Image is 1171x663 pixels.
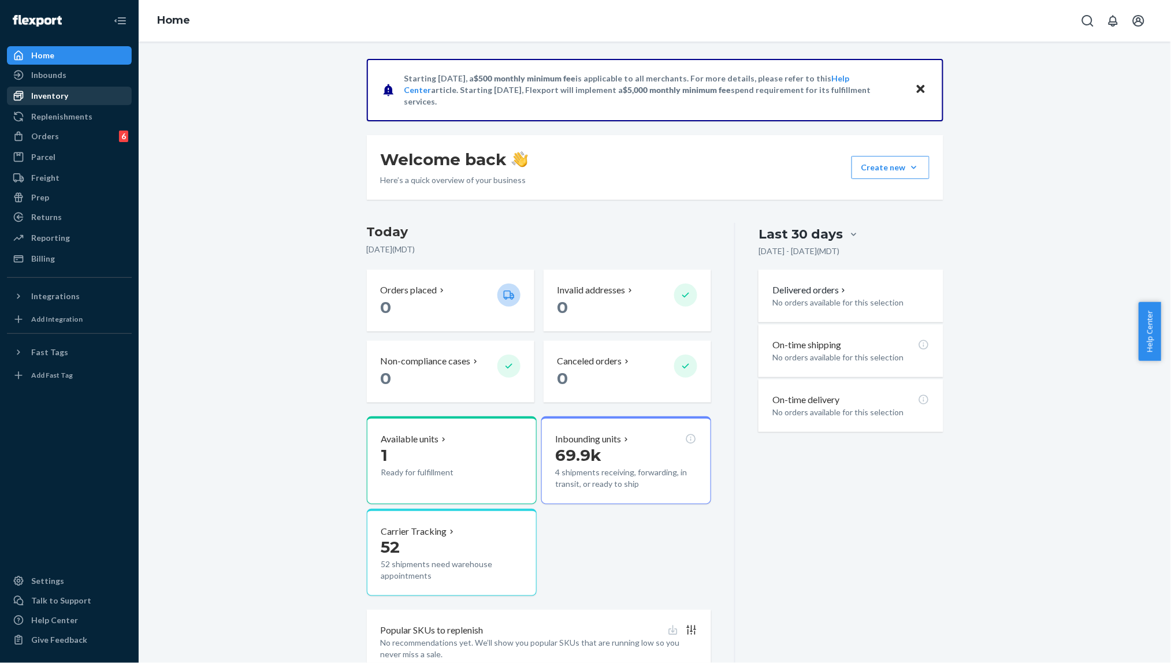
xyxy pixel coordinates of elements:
[367,341,534,403] button: Non-compliance cases 0
[7,188,132,207] a: Prep
[7,572,132,590] a: Settings
[772,284,848,297] button: Delivered orders
[381,433,439,446] p: Available units
[31,290,80,302] div: Integrations
[7,87,132,105] a: Inventory
[7,208,132,226] a: Returns
[148,4,199,38] ol: breadcrumbs
[557,355,622,368] p: Canceled orders
[7,66,132,84] a: Inbounds
[31,253,55,265] div: Billing
[31,172,60,184] div: Freight
[31,634,87,646] div: Give Feedback
[556,467,697,490] p: 4 shipments receiving, forwarding, in transit, or ready to ship
[31,111,92,122] div: Replenishments
[557,284,626,297] p: Invalid addresses
[404,73,904,107] p: Starting [DATE], a is applicable to all merchants. For more details, please refer to this article...
[7,287,132,306] button: Integrations
[31,50,54,61] div: Home
[31,370,73,380] div: Add Fast Tag
[31,314,83,324] div: Add Integration
[557,368,568,388] span: 0
[544,341,711,403] button: Canceled orders 0
[852,156,930,179] button: Create new
[7,310,132,329] a: Add Integration
[381,624,484,637] p: Popular SKUs to replenish
[7,249,132,268] a: Billing
[7,107,132,126] a: Replenishments
[544,270,711,331] button: Invalid addresses 0
[381,297,392,317] span: 0
[31,595,91,606] div: Talk to Support
[557,297,568,317] span: 0
[1139,302,1161,361] button: Help Center
[7,366,132,385] a: Add Fast Tag
[7,169,132,187] a: Freight
[381,558,522,582] p: 52 shipments need warehouse appointments
[7,46,132,65] a: Home
[7,611,132,630] a: Help Center
[541,416,711,504] button: Inbounding units69.9k4 shipments receiving, forwarding, in transit, or ready to ship
[759,245,839,257] p: [DATE] - [DATE] ( MDT )
[13,15,62,27] img: Flexport logo
[772,407,929,418] p: No orders available for this selection
[367,223,712,241] h3: Today
[381,368,392,388] span: 0
[381,284,437,297] p: Orders placed
[41,8,65,18] span: Chat
[474,73,576,83] span: $500 monthly minimum fee
[367,509,537,597] button: Carrier Tracking5252 shipments need warehouse appointments
[381,525,447,538] p: Carrier Tracking
[31,347,68,358] div: Fast Tags
[367,416,537,504] button: Available units1Ready for fulfillment
[1102,9,1125,32] button: Open notifications
[31,575,64,587] div: Settings
[759,225,843,243] div: Last 30 days
[381,537,400,557] span: 52
[556,445,602,465] span: 69.9k
[7,127,132,146] a: Orders6
[772,297,929,308] p: No orders available for this selection
[119,131,128,142] div: 6
[31,614,78,626] div: Help Center
[913,81,928,98] button: Close
[157,14,190,27] a: Home
[7,148,132,166] a: Parcel
[31,151,55,163] div: Parcel
[381,355,471,368] p: Non-compliance cases
[109,9,132,32] button: Close Navigation
[381,637,698,660] p: No recommendations yet. We’ll show you popular SKUs that are running low so you never miss a sale.
[381,445,388,465] span: 1
[1076,9,1099,32] button: Open Search Box
[1127,9,1150,32] button: Open account menu
[381,174,528,186] p: Here’s a quick overview of your business
[7,229,132,247] a: Reporting
[556,433,622,446] p: Inbounding units
[772,338,841,352] p: On-time shipping
[31,69,66,81] div: Inbounds
[623,85,731,95] span: $5,000 monthly minimum fee
[512,151,528,167] img: hand-wave emoji
[7,591,132,610] button: Talk to Support
[7,343,132,362] button: Fast Tags
[31,131,59,142] div: Orders
[381,149,528,170] h1: Welcome back
[772,393,839,407] p: On-time delivery
[31,211,62,223] div: Returns
[367,270,534,331] button: Orders placed 0
[31,192,49,203] div: Prep
[367,244,712,255] p: [DATE] ( MDT )
[31,90,68,102] div: Inventory
[772,352,929,363] p: No orders available for this selection
[7,631,132,649] button: Give Feedback
[31,232,70,244] div: Reporting
[381,467,488,478] p: Ready for fulfillment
